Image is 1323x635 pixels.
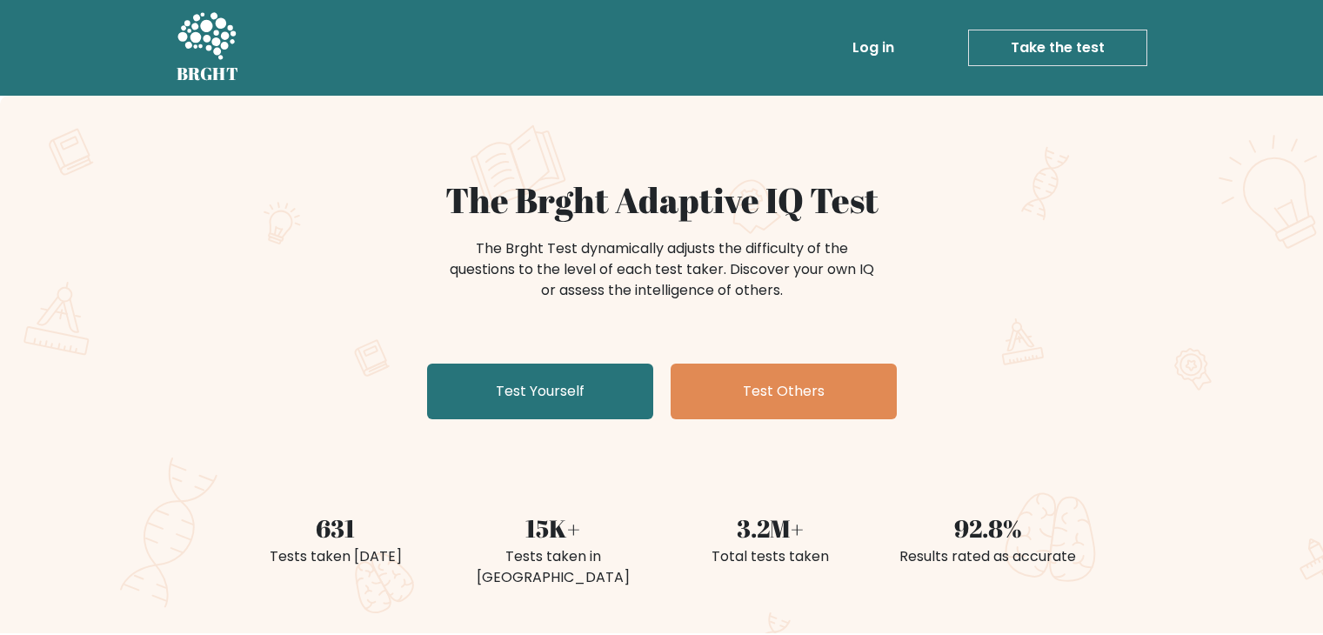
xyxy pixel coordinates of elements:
[237,510,434,546] div: 631
[455,546,651,588] div: Tests taken in [GEOGRAPHIC_DATA]
[890,546,1086,567] div: Results rated as accurate
[444,238,879,301] div: The Brght Test dynamically adjusts the difficulty of the questions to the level of each test take...
[455,510,651,546] div: 15K+
[427,364,653,419] a: Test Yourself
[890,510,1086,546] div: 92.8%
[672,510,869,546] div: 3.2M+
[672,546,869,567] div: Total tests taken
[671,364,897,419] a: Test Others
[237,179,1086,221] h1: The Brght Adaptive IQ Test
[237,546,434,567] div: Tests taken [DATE]
[845,30,901,65] a: Log in
[177,7,239,89] a: BRGHT
[968,30,1147,66] a: Take the test
[177,63,239,84] h5: BRGHT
